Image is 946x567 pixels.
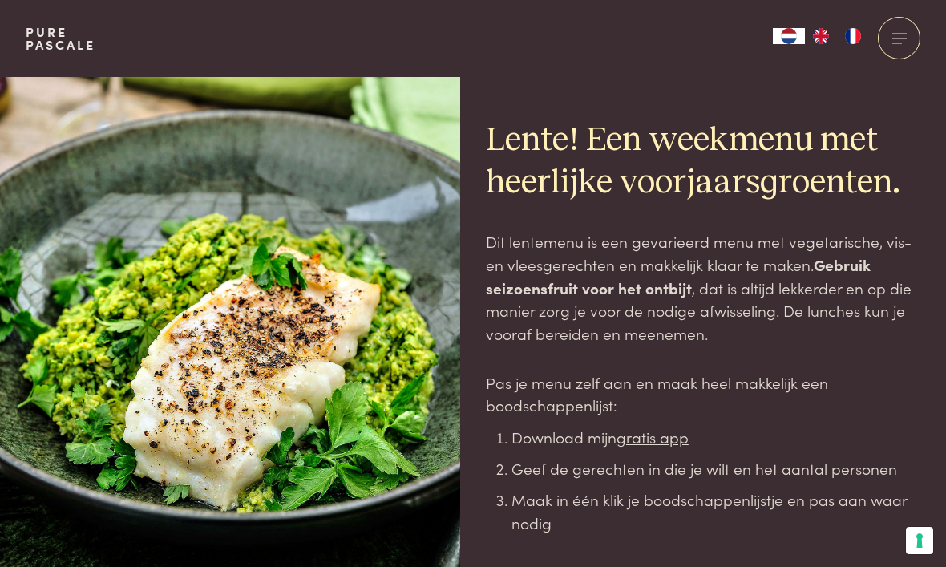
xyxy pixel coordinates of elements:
[773,28,805,44] a: NL
[773,28,805,44] div: Language
[805,28,869,44] ul: Language list
[773,28,869,44] aside: Language selected: Nederlands
[486,230,920,345] p: Dit lentemenu is een gevarieerd menu met vegetarische, vis- en vleesgerechten en makkelijk klaar ...
[511,488,920,534] li: Maak in één klik je boodschappenlijstje en pas aan waar nodig
[805,28,837,44] a: EN
[511,426,920,449] li: Download mijn
[617,426,689,448] a: gratis app
[837,28,869,44] a: FR
[26,26,95,51] a: PurePascale
[486,119,920,205] h2: Lente! Een weekmenu met heerlijke voorjaarsgroenten.
[511,457,920,480] li: Geef de gerechten in die je wilt en het aantal personen
[486,371,920,417] p: Pas je menu zelf aan en maak heel makkelijk een boodschappenlijst:
[486,253,871,298] strong: Gebruik seizoensfruit voor het ontbijt
[906,527,933,554] button: Uw voorkeuren voor toestemming voor trackingtechnologieën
